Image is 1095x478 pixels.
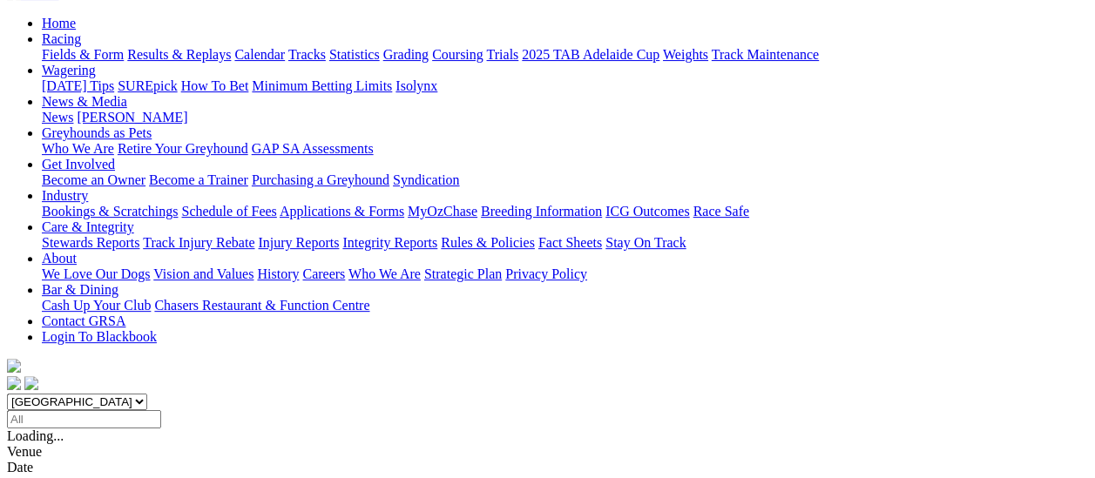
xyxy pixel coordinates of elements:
a: Syndication [393,172,459,187]
a: Strategic Plan [424,266,502,281]
a: Minimum Betting Limits [252,78,392,93]
div: Greyhounds as Pets [42,141,1088,157]
a: Weights [663,47,708,62]
a: Stay On Track [605,235,686,250]
div: Racing [42,47,1088,63]
div: Care & Integrity [42,235,1088,251]
a: News & Media [42,94,127,109]
a: History [257,266,299,281]
a: Isolynx [395,78,437,93]
a: Industry [42,188,88,203]
a: Contact GRSA [42,313,125,328]
img: twitter.svg [24,376,38,390]
a: Tracks [288,47,326,62]
a: Retire Your Greyhound [118,141,248,156]
a: Rules & Policies [441,235,535,250]
a: Trials [486,47,518,62]
a: Stewards Reports [42,235,139,250]
a: Privacy Policy [505,266,587,281]
a: Care & Integrity [42,219,134,234]
a: GAP SA Assessments [252,141,374,156]
a: Wagering [42,63,96,77]
a: Applications & Forms [280,204,404,219]
div: Get Involved [42,172,1088,188]
a: Fact Sheets [538,235,602,250]
a: Cash Up Your Club [42,298,151,313]
a: 2025 TAB Adelaide Cup [522,47,659,62]
div: Bar & Dining [42,298,1088,313]
div: Industry [42,204,1088,219]
a: Results & Replays [127,47,231,62]
a: Login To Blackbook [42,329,157,344]
div: About [42,266,1088,282]
a: Chasers Restaurant & Function Centre [154,298,369,313]
a: Statistics [329,47,380,62]
div: Wagering [42,78,1088,94]
a: Bookings & Scratchings [42,204,178,219]
a: Schedule of Fees [181,204,276,219]
a: We Love Our Dogs [42,266,150,281]
a: ICG Outcomes [605,204,689,219]
a: Racing [42,31,81,46]
a: News [42,110,73,125]
img: logo-grsa-white.png [7,359,21,373]
a: Vision and Values [153,266,253,281]
a: MyOzChase [408,204,477,219]
a: Greyhounds as Pets [42,125,152,140]
a: Careers [302,266,345,281]
a: Coursing [432,47,483,62]
a: Grading [383,47,429,62]
a: Purchasing a Greyhound [252,172,389,187]
input: Select date [7,410,161,428]
a: Breeding Information [481,204,602,219]
a: Who We Are [42,141,114,156]
a: Track Maintenance [712,47,819,62]
a: About [42,251,77,266]
a: Calendar [234,47,285,62]
a: Who We Are [348,266,421,281]
a: Become a Trainer [149,172,248,187]
div: Date [7,460,1088,475]
a: Home [42,16,76,30]
a: Integrity Reports [342,235,437,250]
a: Race Safe [693,204,748,219]
a: SUREpick [118,78,177,93]
a: Bar & Dining [42,282,118,297]
a: Get Involved [42,157,115,172]
a: Become an Owner [42,172,145,187]
a: How To Bet [181,78,249,93]
div: News & Media [42,110,1088,125]
a: [DATE] Tips [42,78,114,93]
a: [PERSON_NAME] [77,110,187,125]
span: Loading... [7,428,64,443]
a: Track Injury Rebate [143,235,254,250]
a: Injury Reports [258,235,339,250]
img: facebook.svg [7,376,21,390]
div: Venue [7,444,1088,460]
a: Fields & Form [42,47,124,62]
